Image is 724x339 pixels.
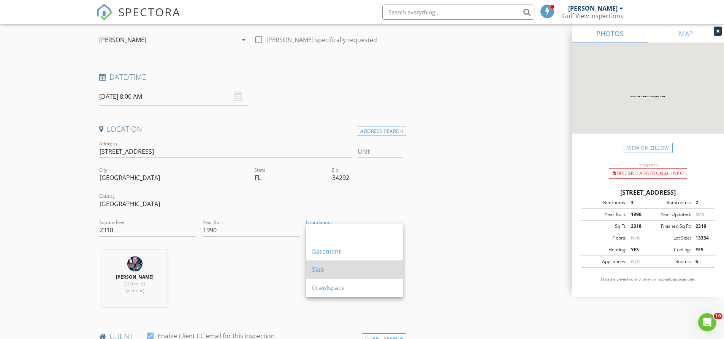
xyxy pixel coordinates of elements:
[695,211,704,218] span: N/A
[96,10,181,26] a: SPECTORA
[691,258,713,265] div: 6
[583,258,626,265] div: Appliances:
[312,247,397,256] div: Basement
[572,162,724,168] div: Incorrect?
[691,235,713,241] div: 13334
[99,124,404,134] h4: Location
[648,211,691,218] div: Year Updated:
[583,199,626,206] div: Bedrooms:
[648,235,691,241] div: Lot Size:
[583,235,626,241] div: Floors:
[626,246,648,253] div: YES
[714,313,722,319] span: 10
[583,246,626,253] div: Heating:
[126,287,144,294] span: (an hour)
[631,235,640,241] span: N/A
[609,168,687,179] div: Discard Additional info
[118,4,181,20] span: SPECTORA
[99,72,404,82] h4: Date/Time
[648,258,691,265] div: Rooms:
[312,283,397,292] div: Crawlspace
[691,223,713,230] div: 2318
[631,258,640,265] span: N/A
[691,246,713,253] div: YES
[626,199,648,206] div: 3
[624,143,673,153] a: View on Zillow
[648,223,691,230] div: Finished Sq Ft:
[626,223,648,230] div: 2318
[96,4,113,20] img: The Best Home Inspection Software - Spectora
[382,5,534,20] input: Search everything...
[124,281,146,287] span: 35.9 miles
[581,277,715,282] p: All data is unverified and for informational purposes only.
[357,126,406,136] div: Address Search
[583,223,626,230] div: Sq Ft:
[116,274,154,280] strong: [PERSON_NAME]
[572,24,648,43] a: PHOTOS
[572,43,724,152] img: streetview
[581,188,715,197] div: [STREET_ADDRESS]
[698,313,716,331] iframe: Intercom live chat
[583,211,626,218] div: Year Built:
[99,36,146,43] div: [PERSON_NAME]
[312,265,397,274] div: Slab
[266,36,377,44] label: [PERSON_NAME] specifically requested
[568,5,618,12] div: [PERSON_NAME]
[127,256,143,271] img: eyjidwnrzxqioijhbglnbmfibgv3zwitchjvzhvjdglvbiisimtlesi6imj1c2luzxnzzxmvbg9nb3mvb3jpz2luywwvmti5m...
[626,211,648,218] div: 1990
[562,12,623,20] div: Gulf View Inspections
[239,35,248,44] i: arrow_drop_down
[99,87,248,106] input: Select date
[648,24,724,43] a: MAP
[648,199,691,206] div: Bathrooms:
[648,246,691,253] div: Cooling:
[691,199,713,206] div: 2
